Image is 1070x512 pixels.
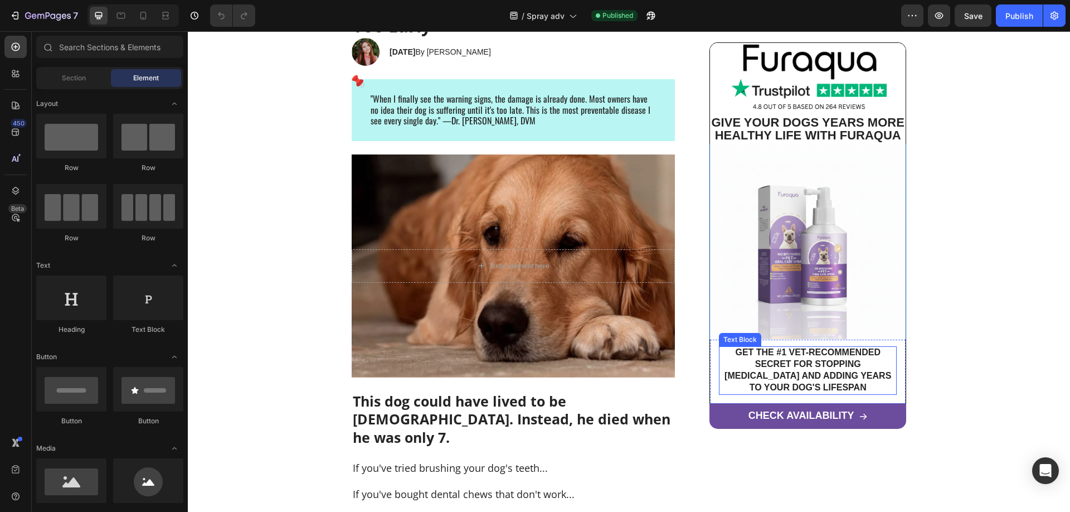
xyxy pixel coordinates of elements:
[113,325,183,335] div: Text Block
[36,325,106,335] div: Heading
[522,373,718,398] a: CHECK AVAILABILITY
[113,416,183,426] div: Button
[522,10,524,22] span: /
[524,84,717,111] span: Give Your DOGS Years More Healthy Life With Furaqua
[36,416,106,426] div: Button
[996,4,1043,27] button: Publish
[36,36,183,58] input: Search Sections & Elements
[73,9,78,22] p: 7
[8,204,27,213] div: Beta
[166,348,183,366] span: Toggle open
[36,233,106,243] div: Row
[210,4,255,27] div: Undo/Redo
[113,233,183,243] div: Row
[532,316,708,363] p: GET THE #1 VET-RECOMMENDED SECRET FOR STOPPING [MEDICAL_DATA] AND ADDING YEARS TO YOUR DOG'S LIFE...
[36,443,56,453] span: Media
[166,439,183,457] span: Toggle open
[602,11,633,21] span: Published
[522,11,718,85] img: gempages_583797276841869895-307521cb-92c6-476d-9b87-85ead810ddff.png
[36,352,57,362] span: Button
[4,4,83,27] button: 7
[133,73,159,83] span: Element
[303,230,362,239] div: Drop element here
[1032,457,1059,484] div: Open Intercom Messenger
[522,113,718,308] img: gempages_583797276841869895-d3b748f0-d2f0-46e8-be74-976ab2cac494.png
[561,379,667,390] span: CHECK AVAILABILITY
[62,73,86,83] span: Section
[964,11,983,21] span: Save
[113,163,183,173] div: Row
[533,303,571,313] div: Text Block
[165,431,486,443] p: If you've tried brushing your dog's teeth...
[1005,10,1033,22] div: Publish
[36,163,106,173] div: Row
[36,260,50,271] span: Text
[166,95,183,113] span: Toggle open
[955,4,991,27] button: Save
[165,457,486,470] p: If you've bought dental chews that don't work...
[165,360,483,416] strong: This dog could have lived to be [DEMOGRAPHIC_DATA]. Instead, he died when he was only 7.
[188,31,1070,512] iframe: Design area
[527,10,565,22] span: Spray adv
[36,99,58,109] span: Layout
[166,257,183,274] span: Toggle open
[11,119,27,128] div: 450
